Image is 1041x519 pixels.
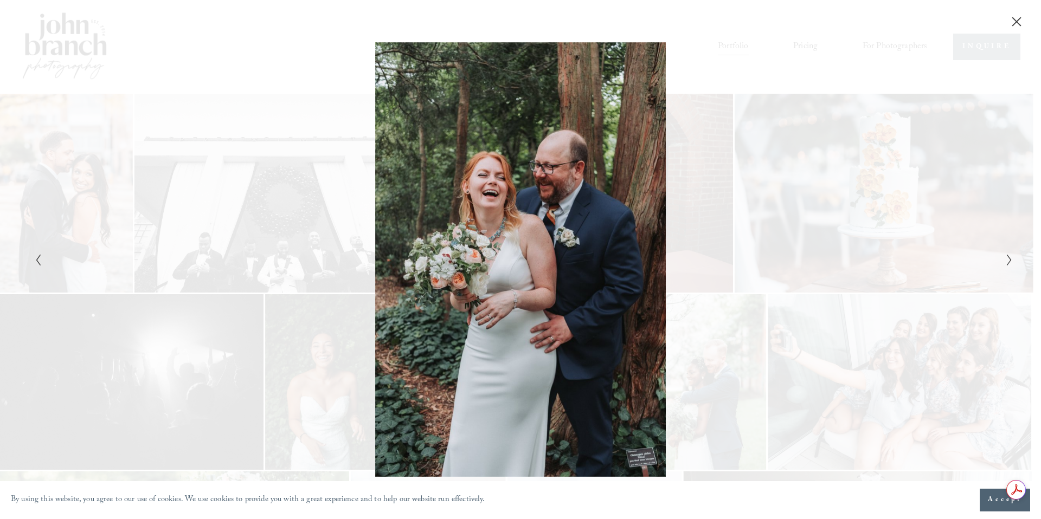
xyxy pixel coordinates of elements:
button: Accept [980,489,1030,511]
button: Next Slide [1003,253,1010,266]
button: Previous Slide [31,253,38,266]
button: Close [1008,16,1025,28]
p: By using this website, you agree to our use of cookies. We use cookies to provide you with a grea... [11,492,485,508]
span: Accept [988,495,1022,505]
